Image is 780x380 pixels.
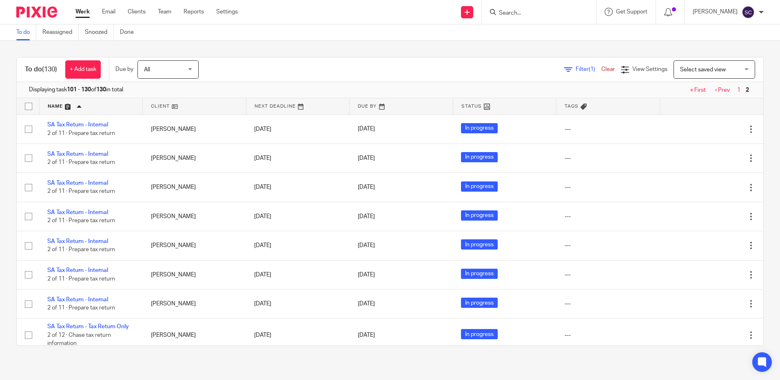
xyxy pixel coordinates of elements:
td: [DATE] [246,318,350,352]
span: 2 of 11 · Prepare tax return [47,247,115,253]
a: Reassigned [42,24,79,40]
a: SA Tax Return - Tax Return Only [47,324,129,329]
a: SA Tax Return - Internal [47,239,108,244]
a: Clear [601,66,615,72]
span: 2 [744,85,751,95]
a: To do [16,24,36,40]
span: (130) [42,66,57,73]
div: --- [565,331,652,339]
span: [DATE] [358,301,375,307]
td: [DATE] [246,202,350,231]
span: 2 of 11 · Prepare tax return [47,305,115,311]
span: [DATE] [358,155,375,161]
span: In progress [461,152,498,162]
img: Pixie [16,7,57,18]
span: 2 of 11 · Prepare tax return [47,159,115,165]
b: 130 [96,87,106,93]
nav: pager [686,87,751,93]
span: In progress [461,298,498,308]
span: Select saved view [680,67,726,73]
div: --- [565,183,652,191]
span: View Settings [632,66,667,72]
a: SA Tax Return - Internal [47,180,108,186]
span: [DATE] [358,332,375,338]
img: svg%3E [742,6,755,19]
a: Team [158,8,171,16]
p: Due by [115,65,133,73]
div: --- [565,271,652,279]
span: In progress [461,181,498,192]
div: --- [565,154,652,162]
td: [PERSON_NAME] [143,115,246,144]
a: « First [690,87,706,93]
span: 2 of 11 · Prepare tax return [47,130,115,136]
a: SA Tax Return - Internal [47,151,108,157]
td: [DATE] [246,289,350,318]
a: 1 [737,87,740,93]
span: In progress [461,239,498,250]
a: SA Tax Return - Internal [47,210,108,215]
div: --- [565,125,652,133]
h1: To do [25,65,57,74]
span: In progress [461,123,498,133]
a: SA Tax Return - Internal [47,122,108,128]
span: All [144,67,150,73]
td: [PERSON_NAME] [143,318,246,352]
span: Filter [576,66,601,72]
a: Reports [184,8,204,16]
span: 2 of 12 · Chase tax return information [47,332,111,347]
a: Snoozed [85,24,114,40]
span: [DATE] [358,272,375,278]
a: Settings [216,8,238,16]
span: Tags [565,104,578,108]
td: [DATE] [246,260,350,289]
input: Search [498,10,572,17]
a: ‹ Prev [715,87,730,93]
td: [DATE] [246,144,350,172]
span: 2 of 11 · Prepare tax return [47,218,115,223]
a: Clients [128,8,146,16]
td: [PERSON_NAME] [143,173,246,202]
span: Get Support [616,9,647,15]
div: --- [565,241,652,250]
span: (1) [589,66,595,72]
td: [PERSON_NAME] [143,260,246,289]
td: [PERSON_NAME] [143,231,246,260]
td: [PERSON_NAME] [143,202,246,231]
div: --- [565,300,652,308]
b: 101 - 130 [67,87,91,93]
a: Work [75,8,90,16]
td: [DATE] [246,173,350,202]
a: SA Tax Return - Internal [47,297,108,303]
span: [DATE] [358,184,375,190]
span: In progress [461,210,498,221]
td: [DATE] [246,231,350,260]
span: 2 of 11 · Prepare tax return [47,276,115,282]
a: SA Tax Return - Internal [47,267,108,273]
p: [PERSON_NAME] [693,8,738,16]
span: [DATE] [358,126,375,132]
a: Email [102,8,115,16]
div: --- [565,212,652,221]
span: [DATE] [358,243,375,248]
td: [PERSON_NAME] [143,144,246,172]
td: [DATE] [246,115,350,144]
span: Displaying task of in total [29,86,123,94]
td: [PERSON_NAME] [143,289,246,318]
a: Done [120,24,140,40]
span: [DATE] [358,214,375,219]
span: In progress [461,329,498,339]
a: + Add task [65,60,101,79]
span: In progress [461,269,498,279]
span: 2 of 11 · Prepare tax return [47,189,115,194]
